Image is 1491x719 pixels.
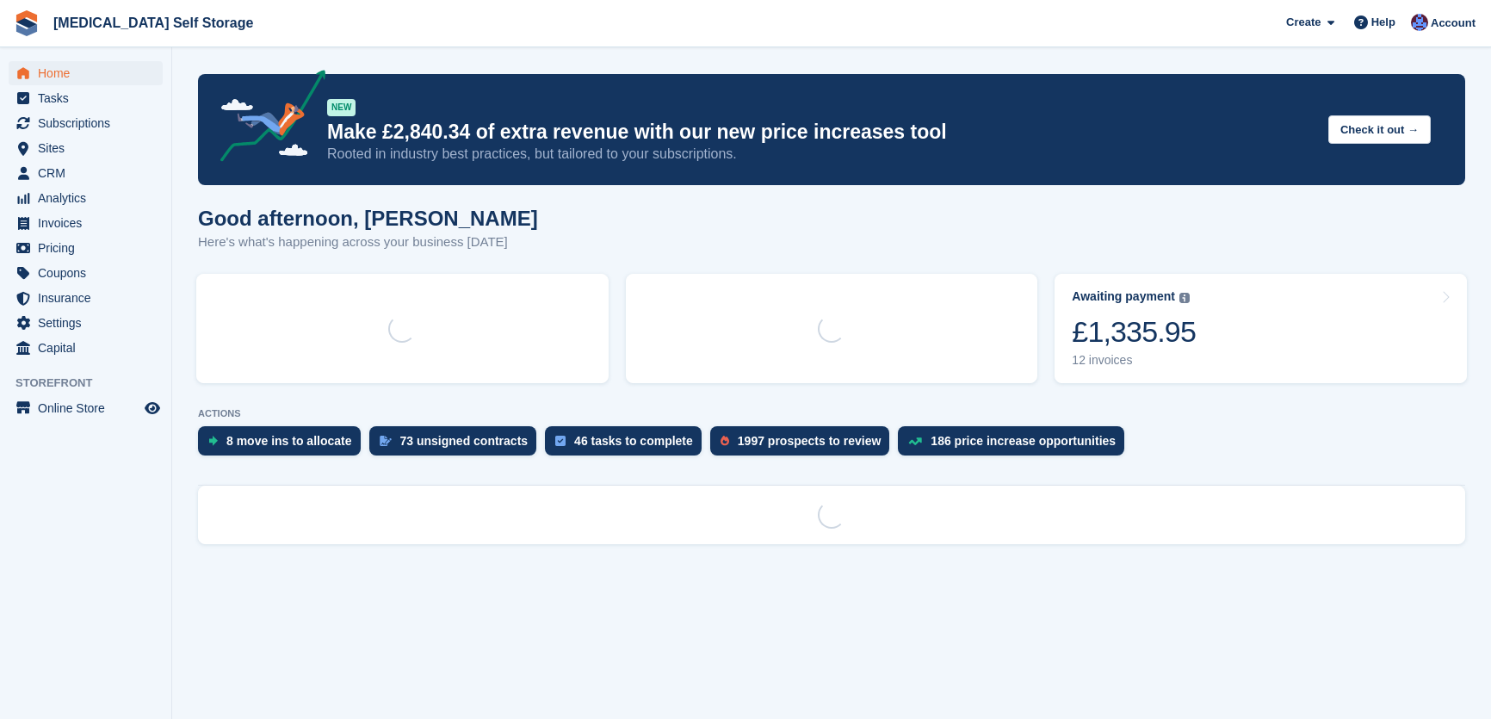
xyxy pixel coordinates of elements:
span: Invoices [38,211,141,235]
a: menu [9,136,163,160]
a: menu [9,396,163,420]
div: 8 move ins to allocate [226,434,352,448]
p: ACTIONS [198,408,1465,419]
a: 8 move ins to allocate [198,426,369,464]
span: CRM [38,161,141,185]
span: Account [1431,15,1476,32]
a: 73 unsigned contracts [369,426,546,464]
span: Coupons [38,261,141,285]
p: Here's what's happening across your business [DATE] [198,232,538,252]
h1: Good afternoon, [PERSON_NAME] [198,207,538,230]
div: 73 unsigned contracts [400,434,529,448]
span: Subscriptions [38,111,141,135]
a: menu [9,61,163,85]
img: icon-info-grey-7440780725fd019a000dd9b08b2336e03edf1995a4989e88bcd33f0948082b44.svg [1179,293,1190,303]
span: Settings [38,311,141,335]
img: price_increase_opportunities-93ffe204e8149a01c8c9dc8f82e8f89637d9d84a8eef4429ea346261dce0b2c0.svg [908,437,922,445]
span: Home [38,61,141,85]
a: menu [9,111,163,135]
a: Awaiting payment £1,335.95 12 invoices [1055,274,1467,383]
img: Helen Walker [1411,14,1428,31]
span: Sites [38,136,141,160]
div: NEW [327,99,356,116]
div: 186 price increase opportunities [931,434,1116,448]
a: menu [9,311,163,335]
a: menu [9,261,163,285]
span: Storefront [15,375,171,392]
span: Capital [38,336,141,360]
img: price-adjustments-announcement-icon-8257ccfd72463d97f412b2fc003d46551f7dbcb40ab6d574587a9cd5c0d94... [206,70,326,168]
img: move_ins_to_allocate_icon-fdf77a2bb77ea45bf5b3d319d69a93e2d87916cf1d5bf7949dd705db3b84f3ca.svg [208,436,218,446]
a: 186 price increase opportunities [898,426,1133,464]
a: menu [9,161,163,185]
span: Insurance [38,286,141,310]
a: [MEDICAL_DATA] Self Storage [46,9,260,37]
img: task-75834270c22a3079a89374b754ae025e5fb1db73e45f91037f5363f120a921f8.svg [555,436,566,446]
div: Awaiting payment [1072,289,1175,304]
span: Create [1286,14,1321,31]
a: menu [9,286,163,310]
img: prospect-51fa495bee0391a8d652442698ab0144808aea92771e9ea1ae160a38d050c398.svg [721,436,729,446]
a: 1997 prospects to review [710,426,899,464]
div: 12 invoices [1072,353,1196,368]
span: Help [1371,14,1395,31]
a: menu [9,86,163,110]
img: contract_signature_icon-13c848040528278c33f63329250d36e43548de30e8caae1d1a13099fd9432cc5.svg [380,436,392,446]
a: 46 tasks to complete [545,426,710,464]
a: Preview store [142,398,163,418]
span: Analytics [38,186,141,210]
span: Online Store [38,396,141,420]
a: menu [9,186,163,210]
span: Tasks [38,86,141,110]
button: Check it out → [1328,115,1431,144]
img: stora-icon-8386f47178a22dfd0bd8f6a31ec36ba5ce8667c1dd55bd0f319d3a0aa187defe.svg [14,10,40,36]
span: Pricing [38,236,141,260]
a: menu [9,211,163,235]
p: Rooted in industry best practices, but tailored to your subscriptions. [327,145,1315,164]
div: 1997 prospects to review [738,434,882,448]
p: Make £2,840.34 of extra revenue with our new price increases tool [327,120,1315,145]
div: 46 tasks to complete [574,434,693,448]
div: £1,335.95 [1072,314,1196,350]
a: menu [9,236,163,260]
a: menu [9,336,163,360]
